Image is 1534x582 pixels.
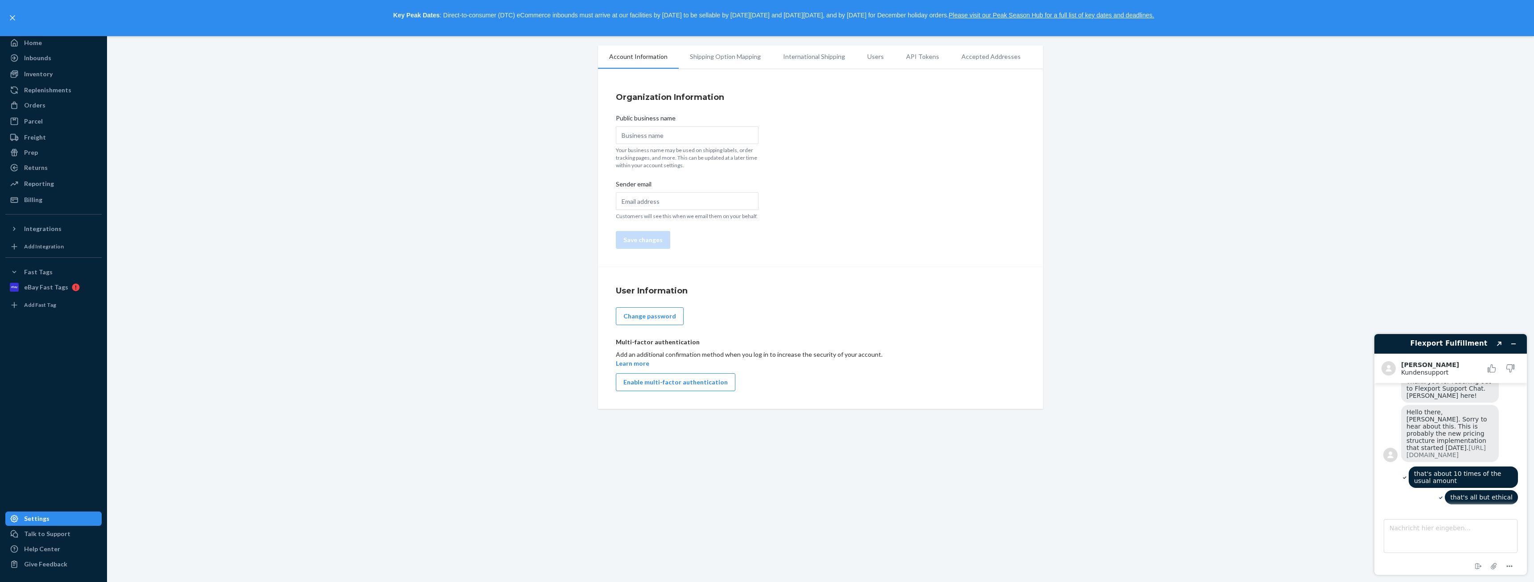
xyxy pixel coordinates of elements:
[616,231,670,249] button: Save changes
[598,45,679,69] li: Account Information
[24,86,71,95] div: Replenishments
[24,179,54,188] div: Reporting
[616,126,759,144] input: Public business name
[616,180,652,192] span: Sender email
[772,45,856,68] li: International Shipping
[5,193,102,207] a: Billing
[24,133,46,142] div: Freight
[24,514,49,523] div: Settings
[616,91,1025,103] h4: Organization Information
[616,338,700,347] p: Multi-factor authentication
[950,45,1032,68] li: Accepted Addresses
[5,98,102,112] a: Orders
[24,560,67,569] div: Give Feedback
[616,146,759,169] p: Your business name may be used on shipping labels, order tracking pages, and more. This can be up...
[24,529,70,538] div: Talk to Support
[5,298,102,312] a: Add Fast Tag
[5,265,102,279] button: Fast Tags
[5,239,102,254] a: Add Integration
[24,268,53,277] div: Fast Tags
[21,8,1526,23] p: : Direct-to-consumer (DTC) eCommerce inbounds must arrive at our facilities by [DATE] to be sella...
[5,177,102,191] a: Reporting
[5,542,102,556] a: Help Center
[616,359,649,368] button: Learn more
[24,163,48,172] div: Returns
[5,51,102,65] a: Inbounds
[24,117,43,126] div: Parcel
[8,13,17,22] button: close,
[24,243,64,250] div: Add Integration
[616,307,684,325] button: Change password
[5,145,102,160] a: Prep
[616,373,735,391] button: Enable multi-factor authentication
[5,36,102,50] a: Home
[5,222,102,236] button: Integrations
[616,114,676,126] span: Public business name
[24,301,56,309] div: Add Fast Tag
[24,70,53,78] div: Inventory
[5,83,102,97] a: Replenishments
[5,114,102,128] a: Parcel
[5,67,102,81] a: Inventory
[24,101,45,110] div: Orders
[24,283,68,292] div: eBay Fast Tags
[5,280,102,294] a: eBay Fast Tags
[5,161,102,175] a: Returns
[616,285,1025,297] h4: User Information
[24,54,51,62] div: Inbounds
[20,6,38,14] span: Chat
[5,512,102,526] a: Settings
[616,350,883,368] div: Add an additional confirmation method when you log in to increase the security of your account.
[24,38,42,47] div: Home
[24,224,62,233] div: Integrations
[616,192,759,210] input: Sender email
[616,212,759,220] p: Customers will see this when we email them on your behalf.
[5,557,102,571] button: Give Feedback
[393,12,440,19] strong: Key Peak Dates
[895,45,950,68] li: API Tokens
[856,45,895,68] li: Users
[1367,327,1534,582] iframe: Hier finden Sie weitere Informationen
[24,195,42,204] div: Billing
[948,12,1154,19] a: Please visit our Peak Season Hub for a full list of key dates and deadlines.
[24,148,38,157] div: Prep
[5,527,102,541] button: Talk to Support
[679,45,772,68] li: Shipping Option Mapping
[24,545,60,553] div: Help Center
[5,130,102,144] a: Freight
